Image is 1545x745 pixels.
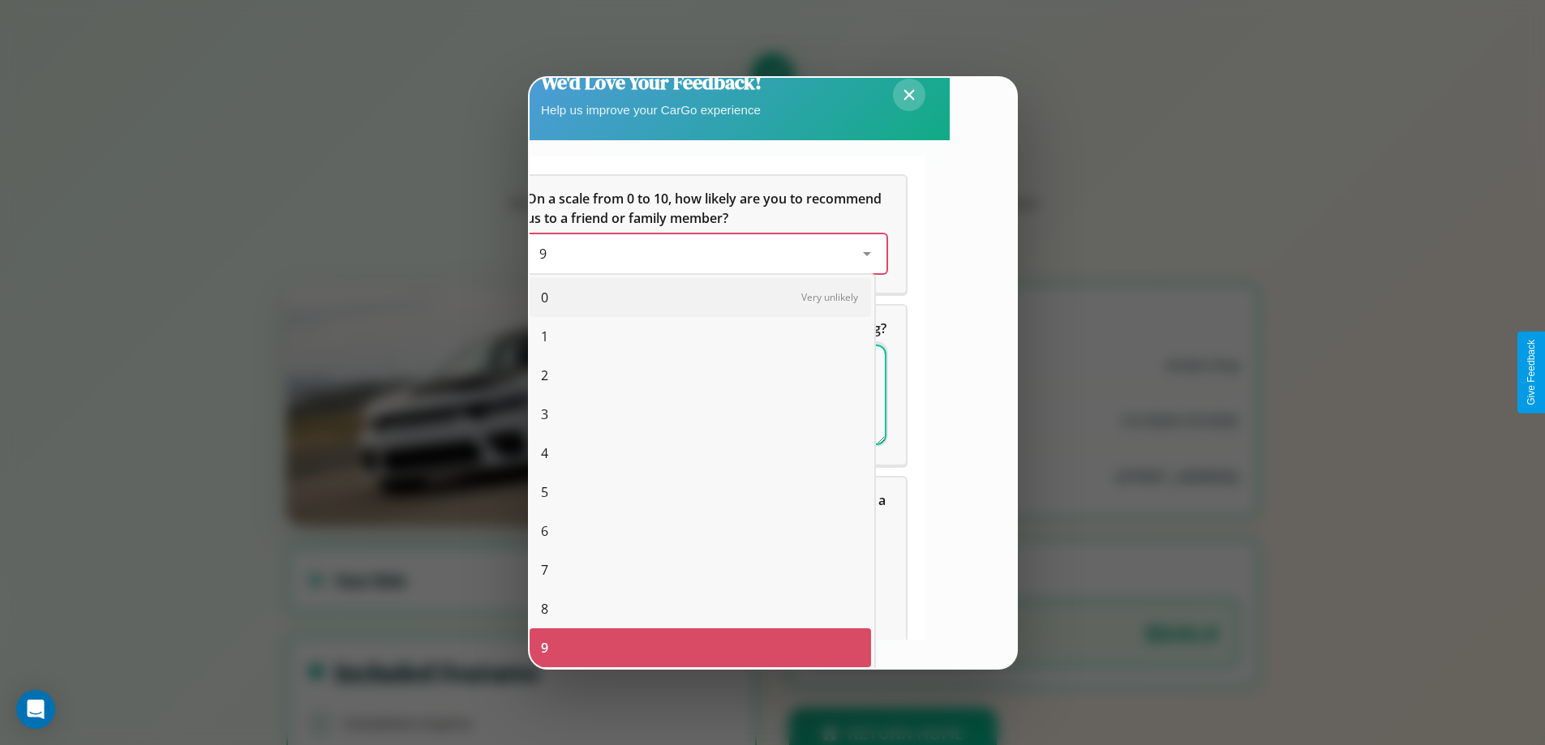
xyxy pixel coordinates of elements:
span: What can we do to make your experience more satisfying? [526,319,886,337]
div: Open Intercom Messenger [16,690,55,729]
span: Which of the following features do you value the most in a vehicle? [526,491,889,529]
div: 3 [530,395,871,434]
span: 6 [541,521,548,541]
div: 8 [530,589,871,628]
span: Very unlikely [801,290,858,304]
span: 3 [541,405,548,424]
span: On a scale from 0 to 10, how likely are you to recommend us to a friend or family member? [526,190,885,227]
div: 0 [530,278,871,317]
div: 4 [530,434,871,473]
span: 5 [541,482,548,502]
span: 0 [541,288,548,307]
span: 4 [541,443,548,463]
span: 9 [541,638,548,657]
div: On a scale from 0 to 10, how likely are you to recommend us to a friend or family member? [507,176,906,293]
h2: We'd Love Your Feedback! [541,69,762,96]
h5: On a scale from 0 to 10, how likely are you to recommend us to a friend or family member? [526,189,886,228]
span: 2 [541,366,548,385]
div: 7 [530,550,871,589]
span: 8 [541,599,548,619]
div: 2 [530,356,871,395]
div: On a scale from 0 to 10, how likely are you to recommend us to a friend or family member? [526,234,886,273]
div: 10 [530,667,871,706]
span: 1 [541,327,548,346]
div: 5 [530,473,871,512]
span: 9 [539,245,547,263]
div: Give Feedback [1526,340,1537,405]
div: 9 [530,628,871,667]
span: 7 [541,560,548,580]
p: Help us improve your CarGo experience [541,99,762,121]
div: 1 [530,317,871,356]
div: 6 [530,512,871,550]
